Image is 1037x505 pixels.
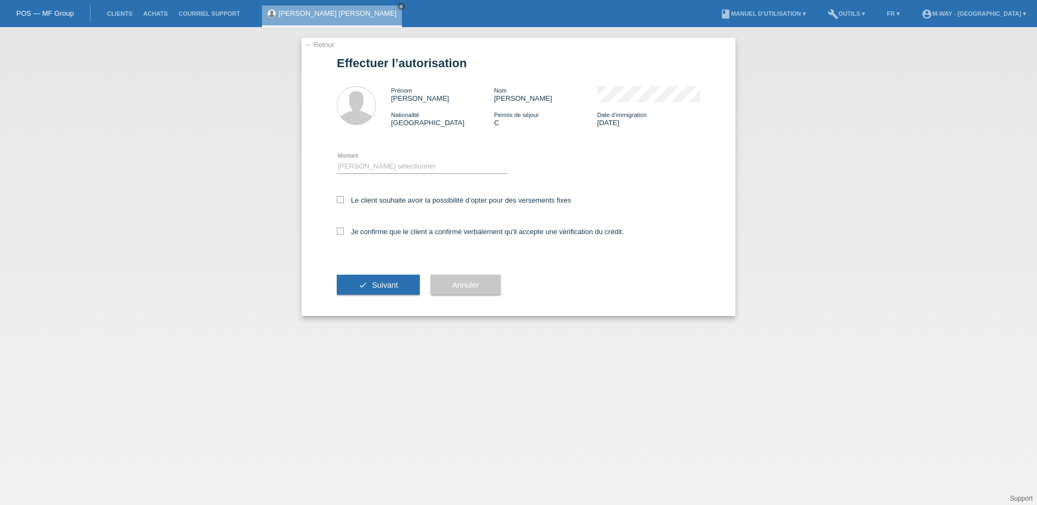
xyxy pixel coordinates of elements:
div: [PERSON_NAME] [494,86,597,102]
label: Le client souhaite avoir la possibilité d’opter pour des versements fixes [337,196,571,204]
button: check Suivant [337,275,420,295]
label: Je confirme que le client a confirmé verbalement qu'il accepte une vérification du crédit. [337,228,624,236]
i: build [828,9,838,20]
i: check [359,281,367,289]
div: [PERSON_NAME] [391,86,494,102]
a: bookManuel d’utilisation ▾ [715,10,811,17]
span: Nationalité [391,112,419,118]
div: [DATE] [597,111,700,127]
span: Permis de séjour [494,112,539,118]
a: Courriel Support [173,10,245,17]
span: Nom [494,87,507,94]
a: Support [1010,495,1033,502]
span: Date d'immigration [597,112,646,118]
a: [PERSON_NAME] [PERSON_NAME] [279,9,396,17]
a: POS — MF Group [16,9,74,17]
a: Achats [138,10,173,17]
a: Clients [101,10,138,17]
button: Annuler [431,275,501,295]
span: Annuler [452,281,479,289]
a: ← Retour [304,41,335,49]
span: Prénom [391,87,412,94]
i: close [399,4,404,9]
div: [GEOGRAPHIC_DATA] [391,111,494,127]
a: buildOutils ▾ [822,10,870,17]
i: book [720,9,731,20]
h1: Effectuer l’autorisation [337,56,700,70]
a: close [398,3,405,10]
span: Suivant [372,281,398,289]
div: C [494,111,597,127]
a: account_circlem-way - [GEOGRAPHIC_DATA] ▾ [916,10,1032,17]
i: account_circle [921,9,932,20]
a: FR ▾ [881,10,905,17]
